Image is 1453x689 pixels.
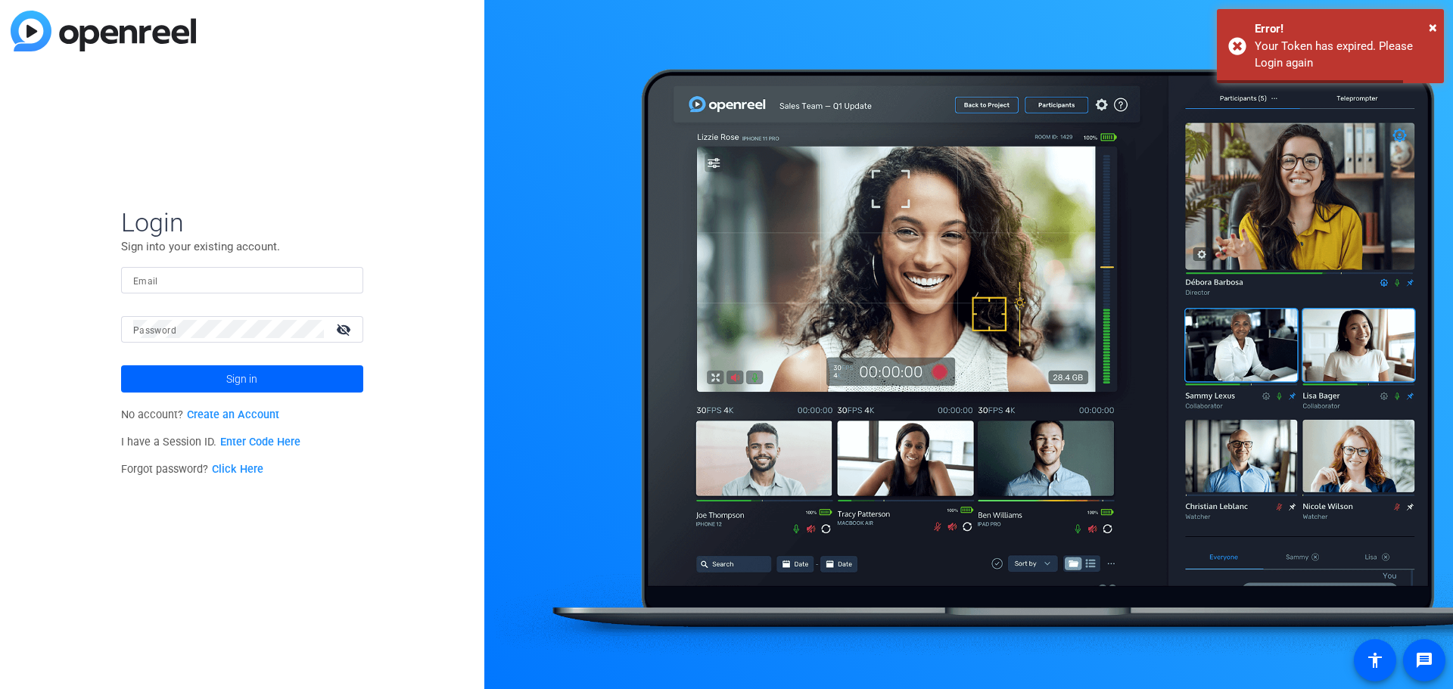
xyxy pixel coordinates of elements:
mat-icon: accessibility [1366,651,1384,669]
mat-label: Password [133,325,176,336]
span: Forgot password? [121,463,263,476]
a: Enter Code Here [220,436,300,448]
a: Create an Account [187,408,279,421]
span: No account? [121,408,279,421]
span: I have a Session ID. [121,436,300,448]
button: Sign in [121,365,363,393]
p: Sign into your existing account. [121,238,363,255]
img: blue-gradient.svg [11,11,196,51]
mat-icon: visibility_off [327,318,363,340]
mat-label: Email [133,276,158,287]
a: Click Here [212,463,263,476]
div: Your Token has expired. Please Login again [1255,38,1433,72]
span: Login [121,206,363,238]
input: Enter Email Address [133,271,351,289]
mat-icon: message [1415,651,1433,669]
span: Sign in [226,360,257,398]
button: Close [1429,16,1437,39]
div: Error! [1255,20,1433,38]
span: × [1429,18,1437,36]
